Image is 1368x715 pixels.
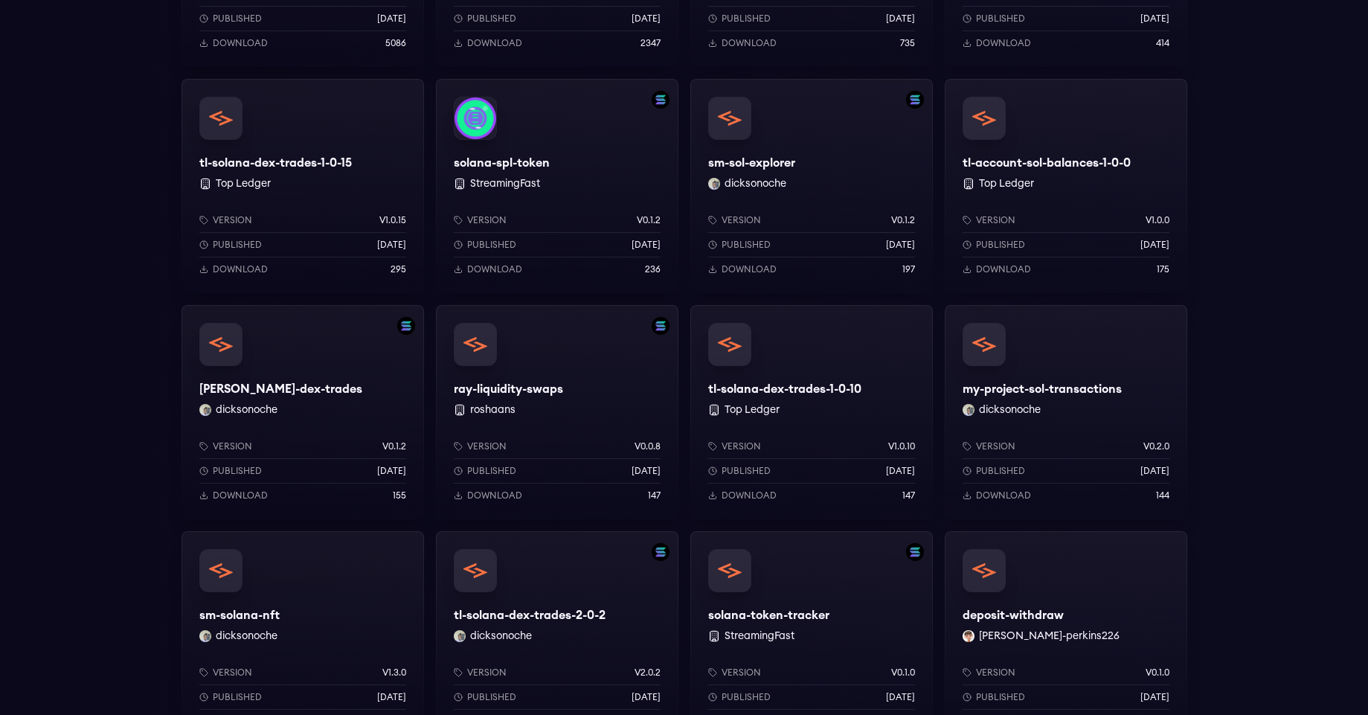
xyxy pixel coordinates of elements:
p: Version [722,667,761,679]
p: Version [467,214,507,226]
p: Published [213,239,262,251]
p: Download [213,37,268,49]
p: Download [722,263,777,275]
p: v2.0.2 [635,667,661,679]
p: [DATE] [886,691,915,703]
p: v0.1.2 [891,214,915,226]
p: Download [976,263,1031,275]
p: [DATE] [632,691,661,703]
button: dicksonoche [979,403,1041,417]
p: Download [976,490,1031,501]
p: 735 [900,37,915,49]
p: v1.3.0 [382,667,406,679]
p: v0.1.0 [891,667,915,679]
p: [DATE] [377,239,406,251]
p: Published [722,691,771,703]
p: Download [976,37,1031,49]
img: Filter by solana network [906,543,924,561]
button: Top Ledger [216,176,271,191]
p: [DATE] [1140,13,1169,25]
p: [DATE] [886,13,915,25]
p: Version [467,667,507,679]
p: 5086 [385,37,406,49]
p: v0.0.8 [635,440,661,452]
p: [DATE] [1140,465,1169,477]
a: tl-solana-dex-trades-1-0-15tl-solana-dex-trades-1-0-15 Top LedgerVersionv1.0.15Published[DATE]Dow... [182,79,424,293]
p: 155 [393,490,406,501]
a: Filter by solana networkray-liquidity-swapsray-liquidity-swaps roshaansVersionv0.0.8Published[DAT... [436,305,678,519]
p: Version [213,214,252,226]
a: my-project-sol-transactionsmy-project-sol-transactionsdicksonoche dicksonocheVersionv0.2.0Publish... [945,305,1187,519]
p: Published [976,465,1025,477]
p: 295 [391,263,406,275]
button: Top Ledger [725,403,780,417]
p: Published [467,239,516,251]
p: 144 [1156,490,1169,501]
a: tl-solana-dex-trades-1-0-10tl-solana-dex-trades-1-0-10 Top LedgerVersionv1.0.10Published[DATE]Dow... [690,305,933,519]
p: Version [976,667,1015,679]
p: Published [722,13,771,25]
p: v0.1.2 [637,214,661,226]
p: Version [722,214,761,226]
img: Filter by solana network [652,91,669,109]
button: [PERSON_NAME]-perkins226 [979,629,1120,644]
p: Published [213,465,262,477]
img: Filter by solana network [906,91,924,109]
p: Published [213,13,262,25]
p: v0.1.0 [1146,667,1169,679]
button: StreamingFast [470,176,540,191]
p: Version [213,440,252,452]
button: Top Ledger [979,176,1034,191]
p: 236 [645,263,661,275]
p: Download [213,490,268,501]
p: [DATE] [632,13,661,25]
img: Filter by solana network [397,317,415,335]
p: [DATE] [886,465,915,477]
p: Published [467,13,516,25]
p: Version [722,440,761,452]
p: 175 [1157,263,1169,275]
p: Version [213,667,252,679]
p: 147 [648,490,661,501]
p: Published [976,239,1025,251]
p: [DATE] [1140,691,1169,703]
p: [DATE] [632,465,661,477]
img: Filter by solana network [652,543,669,561]
button: roshaans [470,403,516,417]
p: [DATE] [632,239,661,251]
a: tl-account-sol-balances-1-0-0tl-account-sol-balances-1-0-0 Top LedgerVersionv1.0.0Published[DATE]... [945,79,1187,293]
p: Download [722,490,777,501]
p: Version [976,440,1015,452]
p: Version [467,440,507,452]
p: Published [722,465,771,477]
a: Filter by solana networksolana-spl-tokensolana-spl-token StreamingFastVersionv0.1.2Published[DATE... [436,79,678,293]
p: v0.1.2 [382,440,406,452]
p: Published [213,691,262,703]
p: v0.2.0 [1143,440,1169,452]
p: 414 [1156,37,1169,49]
p: Published [976,691,1025,703]
p: Download [467,37,522,49]
button: dicksonoche [470,629,532,644]
p: Published [976,13,1025,25]
p: [DATE] [1140,239,1169,251]
p: [DATE] [377,691,406,703]
p: 2347 [640,37,661,49]
p: v1.0.10 [888,440,915,452]
p: Download [467,490,522,501]
p: Published [467,465,516,477]
p: [DATE] [886,239,915,251]
p: [DATE] [377,465,406,477]
p: Published [722,239,771,251]
p: v1.0.0 [1146,214,1169,226]
p: Published [467,691,516,703]
button: dicksonoche [216,403,277,417]
button: StreamingFast [725,629,794,644]
button: dicksonoche [725,176,786,191]
button: dicksonoche [216,629,277,644]
p: [DATE] [377,13,406,25]
img: Filter by solana network [652,317,669,335]
p: 147 [902,490,915,501]
p: v1.0.15 [379,214,406,226]
p: 197 [902,263,915,275]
